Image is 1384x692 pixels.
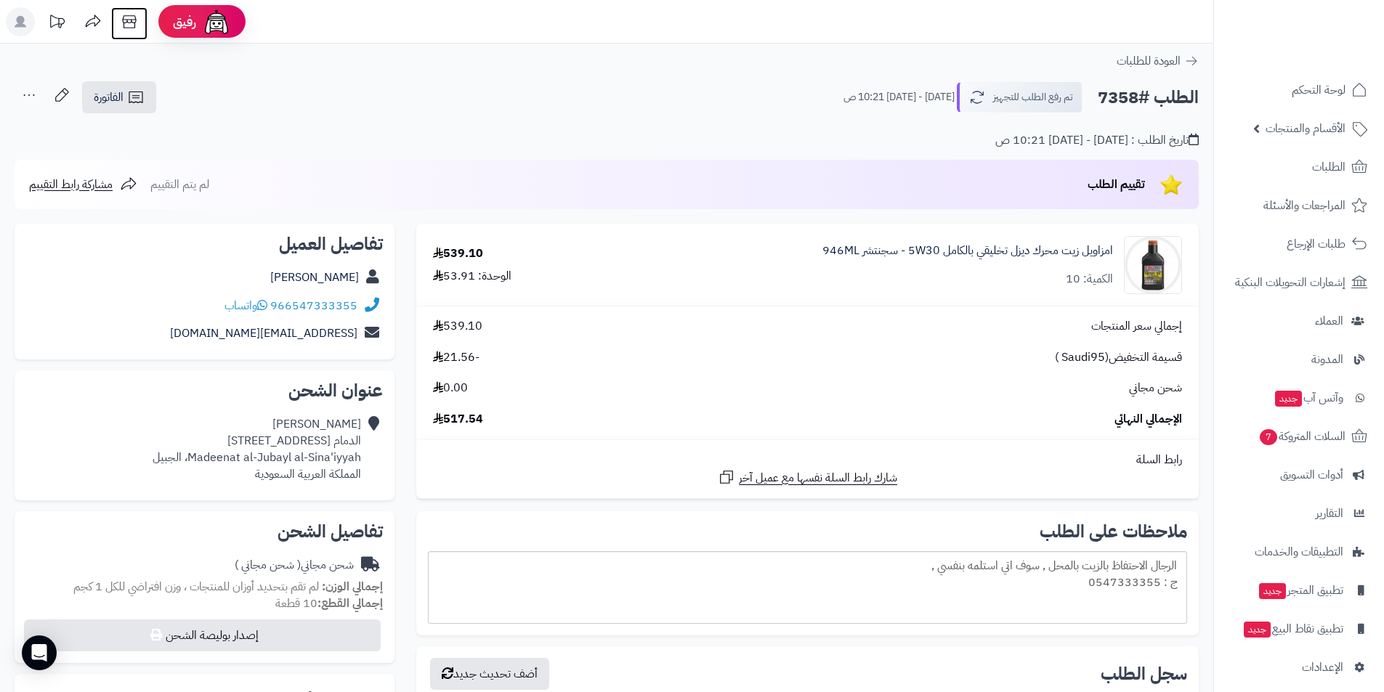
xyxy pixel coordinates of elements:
div: Open Intercom Messenger [22,635,57,670]
div: [PERSON_NAME] الدمام [STREET_ADDRESS] Madeenat al-Jubayl al-Sina'iyyah، الجبيل المملكة العربية ال... [153,416,361,482]
button: إصدار بوليصة الشحن [24,619,381,651]
h2: تفاصيل العميل [26,235,383,253]
a: أدوات التسويق [1223,457,1375,492]
span: العودة للطلبات [1117,52,1181,70]
span: لم تقم بتحديد أوزان للمنتجات ، وزن افتراضي للكل 1 كجم [73,578,319,595]
a: واتساب [224,297,267,314]
a: إشعارات التحويلات البنكية [1223,265,1375,300]
a: شارك رابط السلة نفسها مع عميل آخر [718,468,897,487]
span: الطلبات [1312,157,1345,177]
a: مشاركة رابط التقييم [29,176,137,193]
a: العملاء [1223,304,1375,338]
div: الوحدة: 53.91 [433,268,511,285]
span: ( شحن مجاني ) [235,556,301,574]
span: لم يتم التقييم [150,176,209,193]
strong: إجمالي الوزن: [322,578,383,595]
span: الإعدادات [1302,657,1343,677]
a: السلات المتروكة7 [1223,419,1375,454]
div: 539.10 [433,245,483,262]
span: تطبيق المتجر [1258,580,1343,601]
span: جديد [1275,391,1302,407]
h2: الطلب #7358 [1098,83,1199,113]
strong: إجمالي القطع: [317,595,383,612]
span: التقارير [1316,503,1343,524]
span: جديد [1244,622,1271,638]
h3: سجل الطلب [1101,665,1187,683]
span: لوحة التحكم [1292,80,1345,100]
a: التطبيقات والخدمات [1223,534,1375,569]
span: العملاء [1315,311,1343,331]
button: أضف تحديث جديد [430,658,549,690]
span: تقييم الطلب [1088,176,1145,193]
span: -21.56 [433,349,479,366]
img: ai-face.png [202,7,231,36]
a: التقارير [1223,496,1375,531]
h2: عنوان الشحن [26,382,383,399]
span: وآتس آب [1274,388,1343,408]
div: تاريخ الطلب : [DATE] - [DATE] 10:21 ص [995,132,1199,149]
span: 517.54 [433,411,483,428]
span: شارك رابط السلة نفسها مع عميل آخر [739,470,897,487]
a: تطبيق نقاط البيعجديد [1223,611,1375,646]
span: تطبيق نقاط البيع [1242,619,1343,639]
div: شحن مجاني [235,557,354,574]
a: طلبات الإرجاع [1223,227,1375,261]
a: الإعدادات [1223,650,1375,685]
span: الفاتورة [94,89,124,106]
a: المدونة [1223,342,1375,377]
span: 0.00 [433,380,468,396]
a: الطلبات [1223,150,1375,184]
a: لوحة التحكم [1223,73,1375,107]
a: الفاتورة [82,81,156,113]
span: 539.10 [433,318,482,335]
img: logo-2.png [1285,28,1370,59]
a: امزاويل زيت محرك ديزل تخليقي بالكامل 5W30 - سجنتشر 946ML [822,243,1113,259]
span: مشاركة رابط التقييم [29,176,113,193]
div: الرجال الاحتفاظ بالزيت بالمحل , سوف اتي استلمه بنفسي , ج : 0547333355 [428,551,1187,624]
div: رابط السلة [422,452,1193,468]
span: شحن مجاني [1129,380,1182,396]
span: إجمالي سعر المنتجات [1091,318,1182,335]
small: [DATE] - [DATE] 10:21 ص [843,90,955,105]
span: رفيق [173,13,196,30]
span: 7 [1259,428,1277,445]
a: المراجعات والأسئلة [1223,188,1375,223]
a: [PERSON_NAME] [270,269,359,286]
a: العودة للطلبات [1117,52,1199,70]
a: وآتس آبجديد [1223,380,1375,415]
h2: ملاحظات على الطلب [428,523,1187,540]
span: المدونة [1311,349,1343,370]
span: جديد [1259,583,1286,599]
small: 10 قطعة [275,595,383,612]
span: السلات المتروكة [1258,426,1345,447]
a: تطبيق المتجرجديد [1223,573,1375,608]
span: المراجعات والأسئلة [1263,195,1345,216]
span: التطبيقات والخدمات [1255,542,1343,562]
a: تحديثات المنصة [39,7,75,40]
span: الأقسام والمنتجات [1266,118,1345,139]
h2: تفاصيل الشحن [26,523,383,540]
span: قسيمة التخفيض(Saudi95 ) [1055,349,1182,366]
span: طلبات الإرجاع [1287,234,1345,254]
button: تم رفع الطلب للتجهيز [957,82,1082,113]
img: 1753775795-dhdqt-ea-90x90.jpg [1125,236,1181,294]
a: 966547333355 [270,297,357,314]
a: [EMAIL_ADDRESS][DOMAIN_NAME] [170,325,357,342]
span: أدوات التسويق [1280,465,1343,485]
span: إشعارات التحويلات البنكية [1235,272,1345,293]
span: الإجمالي النهائي [1114,411,1182,428]
div: الكمية: 10 [1066,271,1113,288]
